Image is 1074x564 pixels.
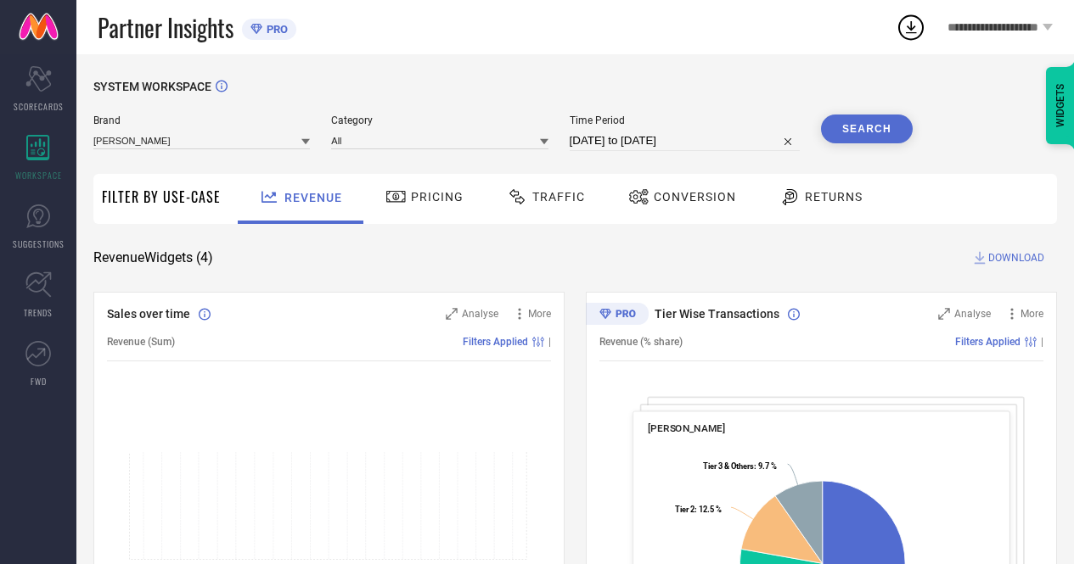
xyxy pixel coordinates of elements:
[648,422,725,434] span: [PERSON_NAME]
[31,375,47,388] span: FWD
[331,114,548,126] span: Category
[107,307,190,321] span: Sales over time
[1041,336,1043,348] span: |
[284,191,342,204] span: Revenue
[599,336,683,348] span: Revenue (% share)
[570,114,800,126] span: Time Period
[532,190,585,204] span: Traffic
[463,336,528,348] span: Filters Applied
[24,306,53,319] span: TRENDS
[98,10,233,45] span: Partner Insights
[14,100,64,113] span: SCORECARDS
[586,303,649,328] div: Premium
[938,308,950,320] svg: Zoom
[102,187,221,207] span: Filter By Use-Case
[954,308,991,320] span: Analyse
[528,308,551,320] span: More
[654,190,736,204] span: Conversion
[675,505,722,514] text: : 12.5 %
[988,249,1044,266] span: DOWNLOAD
[805,190,863,204] span: Returns
[411,190,464,204] span: Pricing
[896,12,926,42] div: Open download list
[262,23,288,36] span: PRO
[107,336,175,348] span: Revenue (Sum)
[821,114,913,143] button: Search
[93,114,310,126] span: Brand
[446,308,458,320] svg: Zoom
[462,308,498,320] span: Analyse
[93,80,211,93] span: SYSTEM WORKSPACE
[955,336,1021,348] span: Filters Applied
[703,461,777,471] text: : 9.7 %
[655,307,779,321] span: Tier Wise Transactions
[570,131,800,151] input: Select time period
[675,505,694,514] tspan: Tier 2
[13,237,65,250] span: SUGGESTIONS
[548,336,551,348] span: |
[93,249,213,266] span: Revenue Widgets ( 4 )
[703,461,754,471] tspan: Tier 3 & Others
[15,169,62,181] span: WORKSPACE
[1021,308,1043,320] span: More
